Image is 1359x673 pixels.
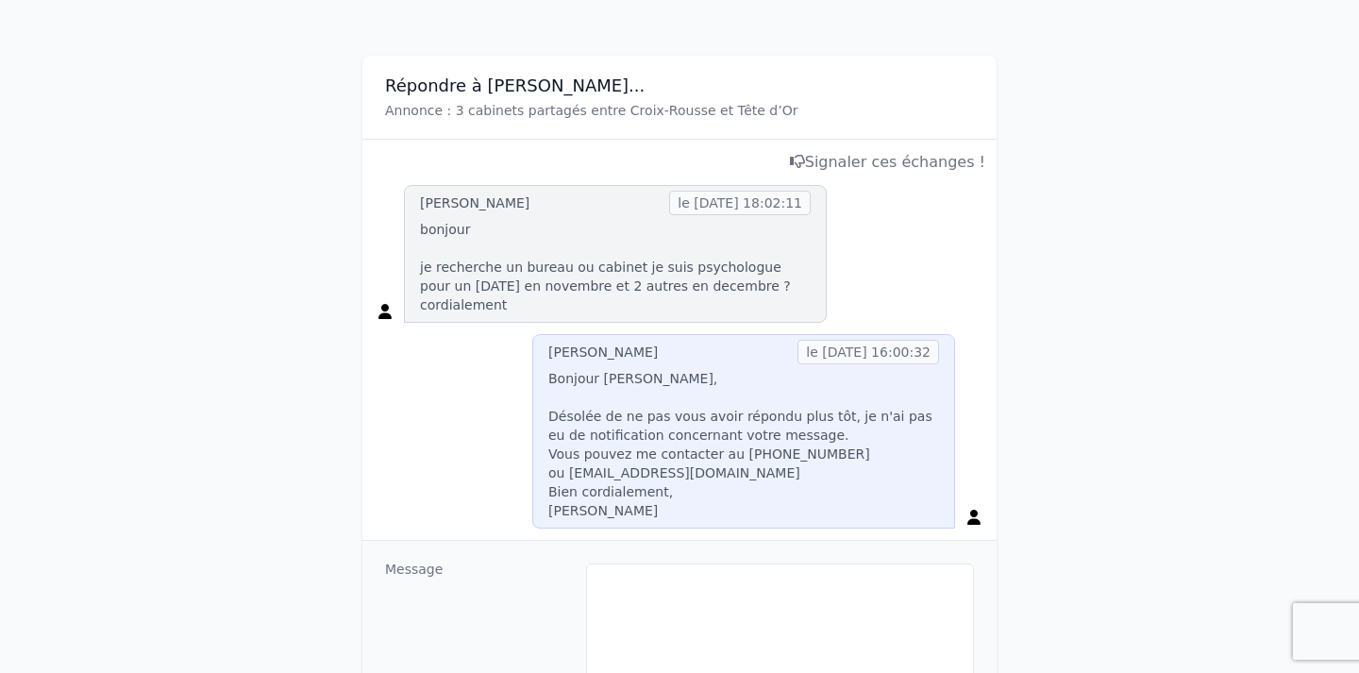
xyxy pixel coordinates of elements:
[385,101,974,120] p: Annonce : 3 cabinets partagés entre Croix-Rousse et Tête d’Or
[385,75,974,97] h3: Répondre à [PERSON_NAME]...
[420,220,811,314] p: bonjour je recherche un bureau ou cabinet je suis psychologue pour un [DATE] en novembre et 2 aut...
[548,369,939,520] p: Bonjour [PERSON_NAME], Désolée de ne pas vous avoir répondu plus tôt, je n'ai pas eu de notificat...
[797,340,939,364] span: le [DATE] 16:00:32
[374,151,985,174] div: Signaler ces échanges !
[548,343,658,362] div: [PERSON_NAME]
[669,191,811,215] span: le [DATE] 18:02:11
[420,193,529,212] div: [PERSON_NAME]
